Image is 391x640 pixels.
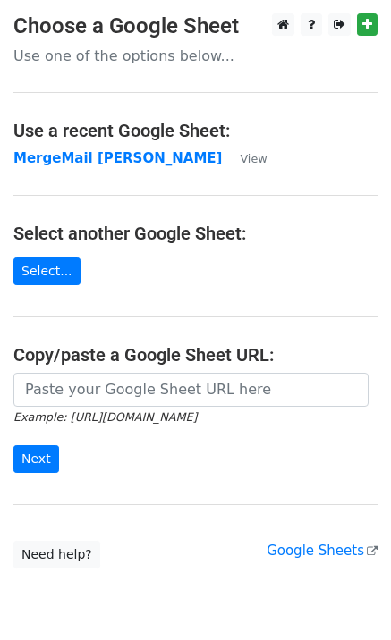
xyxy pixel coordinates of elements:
[13,410,197,424] small: Example: [URL][DOMAIN_NAME]
[13,257,81,285] a: Select...
[222,150,267,166] a: View
[267,543,378,559] a: Google Sheets
[13,541,100,568] a: Need help?
[13,223,378,244] h4: Select another Google Sheet:
[13,373,369,407] input: Paste your Google Sheet URL here
[13,120,378,141] h4: Use a recent Google Sheet:
[13,13,378,39] h3: Choose a Google Sheet
[13,344,378,366] h4: Copy/paste a Google Sheet URL:
[13,445,59,473] input: Next
[240,152,267,165] small: View
[13,150,222,166] a: MergeMail [PERSON_NAME]
[13,46,378,65] p: Use one of the options below...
